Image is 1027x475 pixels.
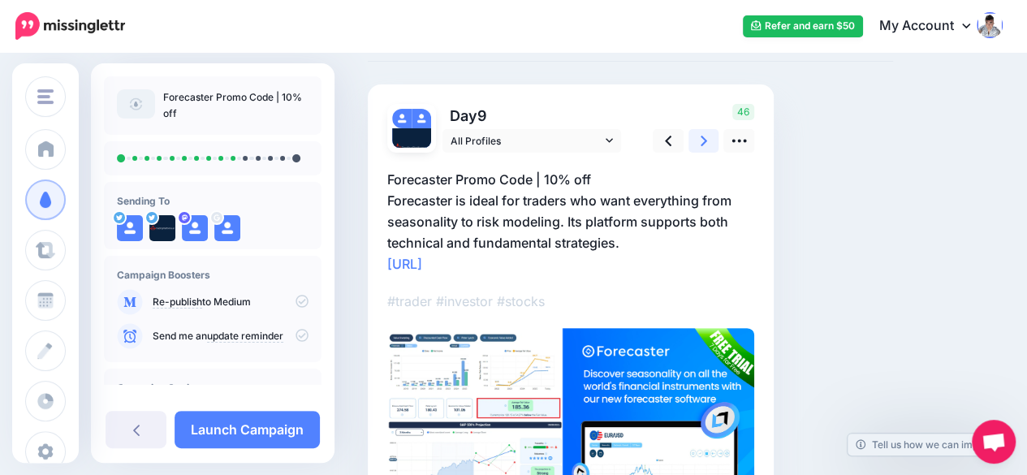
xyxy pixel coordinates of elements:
[207,330,283,343] a: update reminder
[387,291,754,312] p: #trader #investor #stocks
[392,128,431,167] img: DWEerF3P-89548.jpg
[117,382,309,394] h4: Campaign Settings
[182,215,208,241] img: user_default_image.png
[153,295,309,309] p: to Medium
[149,215,175,241] img: DWEerF3P-89548.jpg
[451,132,602,149] span: All Profiles
[743,15,863,37] a: Refer and earn $50
[392,109,412,128] img: user_default_image.png
[117,89,155,119] img: article-default-image-icon.png
[117,269,309,281] h4: Campaign Boosters
[863,6,1003,46] a: My Account
[163,89,309,122] p: Forecaster Promo Code | 10% off
[214,215,240,241] img: user_default_image.png
[117,215,143,241] img: user_default_image.png
[412,109,431,128] img: user_default_image.png
[117,195,309,207] h4: Sending To
[972,420,1016,464] div: Open chat
[387,256,422,272] a: [URL]
[477,107,487,124] span: 9
[153,296,202,309] a: Re-publish
[442,129,621,153] a: All Profiles
[848,434,1008,456] a: Tell us how we can improve
[15,12,125,40] img: Missinglettr
[442,104,624,127] p: Day
[387,169,754,274] p: Forecaster Promo Code | 10% off Forecaster is ideal for traders who want everything from seasonal...
[37,89,54,104] img: menu.png
[732,104,754,120] span: 46
[153,329,309,343] p: Send me an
